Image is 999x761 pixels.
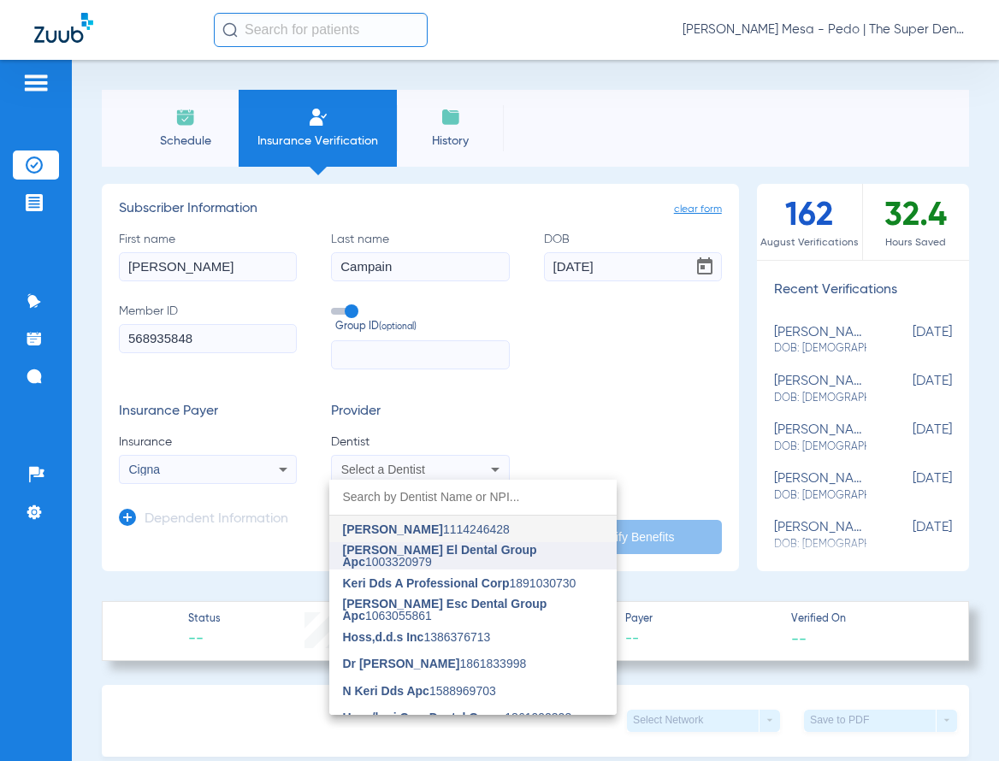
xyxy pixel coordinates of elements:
span: 1386376713 [343,631,491,643]
span: 1114246428 [343,523,510,535]
span: N Keri Dds Apc [343,684,429,698]
span: 1861992323 [343,711,572,723]
span: Hoss/keri Cmv Dental Group [343,711,505,724]
span: 1891030730 [343,577,576,589]
span: Keri Dds A Professional Corp [343,576,510,590]
span: 1588969703 [343,685,496,697]
span: Dr [PERSON_NAME] [343,657,460,670]
span: [PERSON_NAME] Esc Dental Group Apc [343,597,547,622]
input: dropdown search [329,480,617,515]
span: 1063055861 [343,598,603,622]
span: [PERSON_NAME] [343,522,443,536]
span: 1861833998 [343,658,527,670]
span: [PERSON_NAME] El Dental Group Apc [343,543,537,569]
span: 1003320979 [343,544,603,568]
span: Hoss,d.d.s Inc [343,630,424,644]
